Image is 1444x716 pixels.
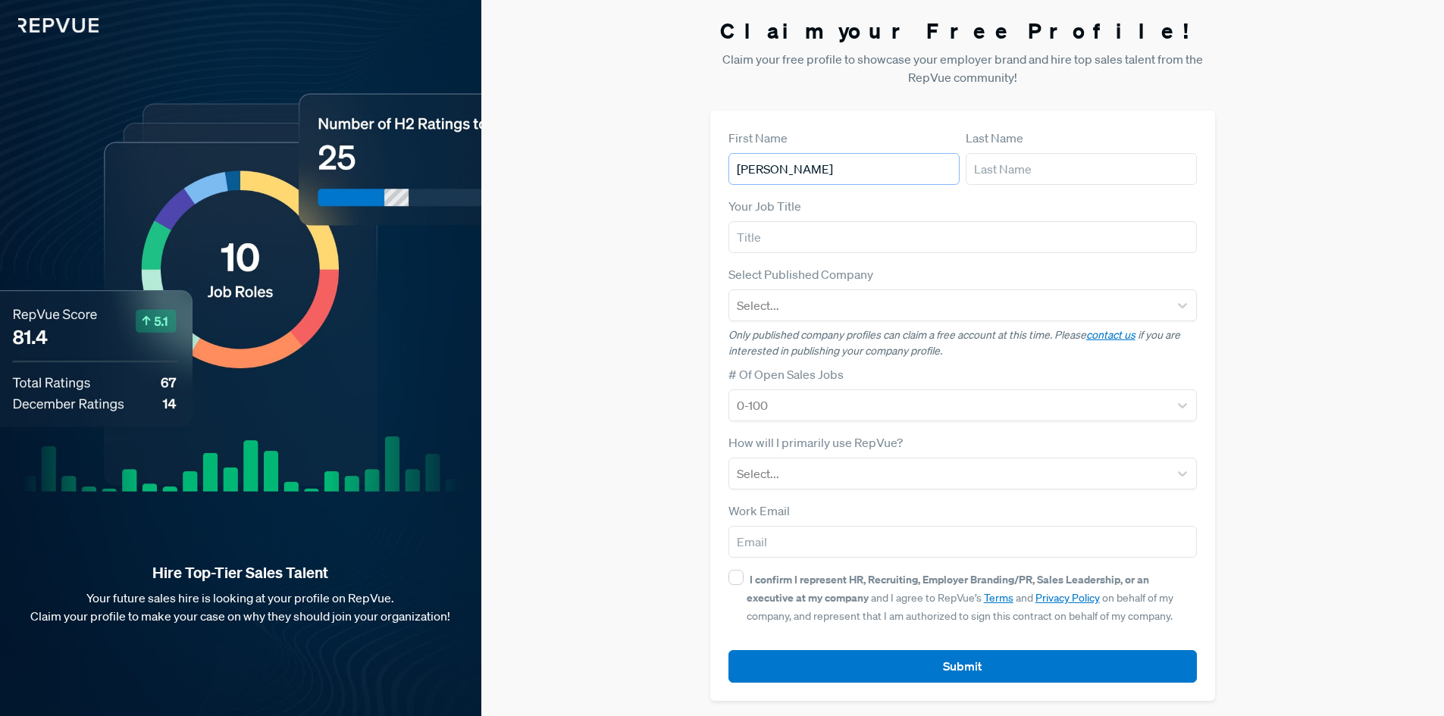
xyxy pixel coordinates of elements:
button: Submit [728,650,1198,683]
a: Terms [984,591,1013,605]
label: First Name [728,129,788,147]
h3: Claim your Free Profile! [710,18,1216,44]
strong: Hire Top-Tier Sales Talent [24,563,457,583]
a: Privacy Policy [1035,591,1100,605]
p: Claim your free profile to showcase your employer brand and hire top sales talent from the RepVue... [710,50,1216,86]
input: Title [728,221,1198,253]
label: # Of Open Sales Jobs [728,365,844,383]
p: Only published company profiles can claim a free account at this time. Please if you are interest... [728,327,1198,359]
a: contact us [1086,328,1135,342]
input: First Name [728,153,960,185]
p: Your future sales hire is looking at your profile on RepVue. Claim your profile to make your case... [24,589,457,625]
input: Email [728,526,1198,558]
label: Select Published Company [728,265,873,283]
input: Last Name [966,153,1197,185]
label: Your Job Title [728,197,801,215]
strong: I confirm I represent HR, Recruiting, Employer Branding/PR, Sales Leadership, or an executive at ... [747,572,1149,605]
label: How will I primarily use RepVue? [728,433,903,452]
label: Last Name [966,129,1023,147]
span: and I agree to RepVue’s and on behalf of my company, and represent that I am authorized to sign t... [747,573,1173,623]
label: Work Email [728,502,790,520]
